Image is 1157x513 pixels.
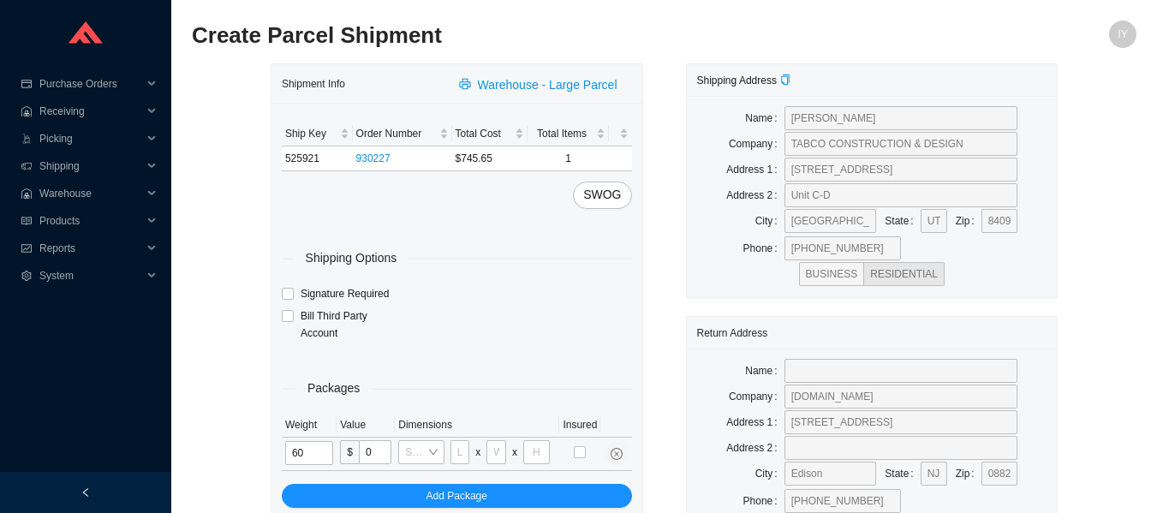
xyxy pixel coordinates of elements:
[478,75,617,95] span: Warehouse - Large Parcel
[395,413,559,438] th: Dimensions
[745,106,784,130] label: Name
[450,440,470,464] input: L
[573,182,631,209] button: SWOG
[39,207,142,235] span: Products
[486,440,506,464] input: W
[282,146,353,171] td: 525921
[294,248,409,268] span: Shipping Options
[726,436,784,460] label: Address 2
[459,78,474,92] span: printer
[729,385,784,409] label: Company
[475,444,480,461] div: x
[780,72,790,89] div: Copy
[39,98,142,125] span: Receiving
[340,440,359,464] span: $
[780,75,790,85] span: copy
[81,487,91,498] span: left
[956,209,981,233] label: Zip
[726,410,784,434] label: Address 1
[806,268,858,280] span: BUSINESS
[743,489,784,513] label: Phone
[285,125,337,142] span: Ship Key
[743,236,784,260] label: Phone
[426,487,487,504] span: Add Package
[39,70,142,98] span: Purchase Orders
[605,442,629,466] button: close-circle
[21,243,33,254] span: fund
[745,359,784,383] label: Name
[528,122,608,146] th: Total Items sortable
[337,413,395,438] th: Value
[885,209,920,233] label: State
[583,185,621,205] span: SWOG
[726,183,784,207] label: Address 2
[870,268,938,280] span: RESIDENTIAL
[559,413,600,438] th: Insured
[452,122,528,146] th: Total Cost sortable
[282,484,632,508] button: Add Package
[755,209,784,233] label: City
[39,152,142,180] span: Shipping
[282,68,449,99] div: Shipment Info
[282,122,353,146] th: Ship Key sortable
[294,307,393,342] span: Bill Third Party Account
[21,271,33,281] span: setting
[356,125,436,142] span: Order Number
[353,122,452,146] th: Order Number sortable
[531,125,592,142] span: Total Items
[528,146,608,171] td: 1
[39,125,142,152] span: Picking
[523,440,550,464] input: H
[885,462,920,486] label: State
[956,462,981,486] label: Zip
[697,75,790,86] span: Shipping Address
[512,444,517,461] div: x
[192,21,900,51] h2: Create Parcel Shipment
[39,180,142,207] span: Warehouse
[39,262,142,289] span: System
[452,146,528,171] td: $745.65
[39,235,142,262] span: Reports
[456,125,512,142] span: Total Cost
[755,462,784,486] label: City
[1118,21,1127,48] span: IY
[609,122,632,146] th: undefined sortable
[449,72,632,96] button: printerWarehouse - Large Parcel
[21,79,33,89] span: credit-card
[729,132,784,156] label: Company
[295,379,372,398] span: Packages
[697,317,1047,349] div: Return Address
[282,413,337,438] th: Weight
[21,216,33,226] span: read
[726,158,784,182] label: Address 1
[356,152,391,164] a: 930227
[294,285,396,302] span: Signature Required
